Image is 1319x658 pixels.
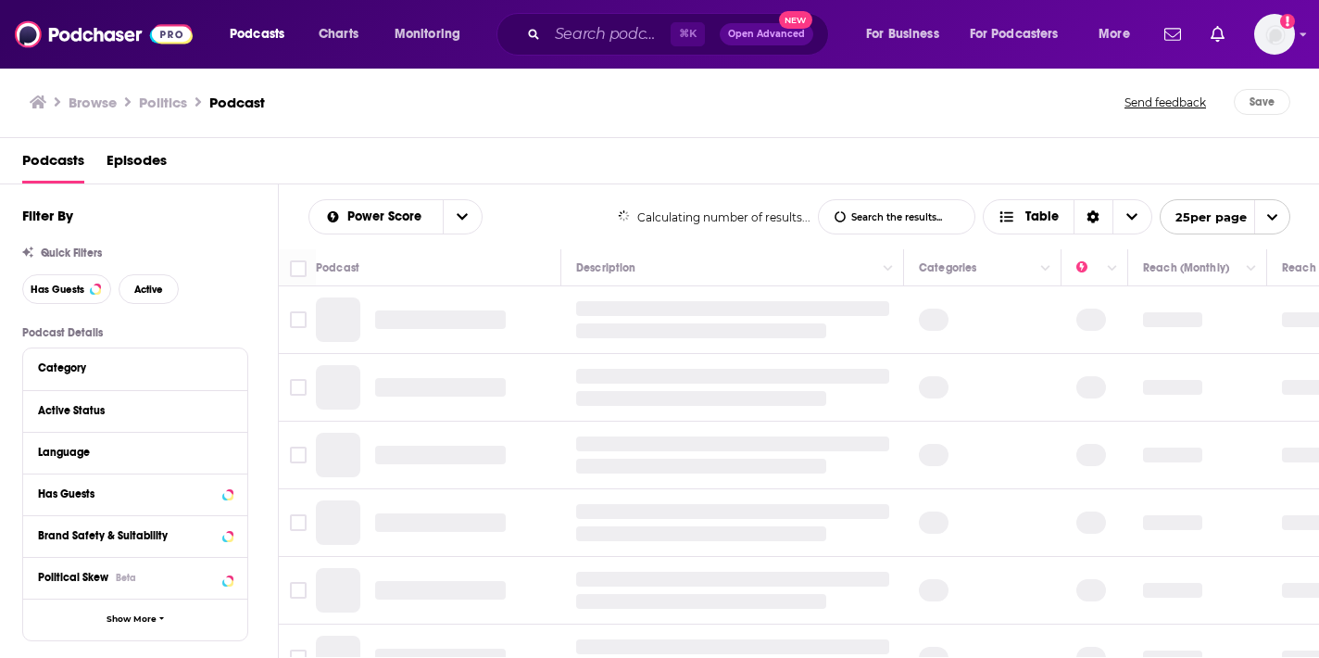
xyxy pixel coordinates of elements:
[22,146,84,183] a: Podcasts
[1280,14,1295,29] svg: Add a profile image
[443,200,482,234] button: open menu
[970,21,1059,47] span: For Podcasters
[290,514,307,531] span: Toggle select row
[41,247,102,259] span: Quick Filters
[514,13,847,56] div: Search podcasts, credits, & more...
[38,482,232,505] button: Has Guests
[1161,203,1247,232] span: 25 per page
[31,285,84,295] span: Has Guests
[38,399,232,422] button: Active Status
[38,446,220,459] div: Language
[22,274,111,304] button: Has Guests
[230,21,284,47] span: Podcasts
[290,447,307,463] span: Toggle select row
[309,210,443,223] button: open menu
[576,257,635,279] div: Description
[1234,89,1290,115] button: Save
[1025,210,1059,223] span: Table
[38,571,108,584] span: Political Skew
[1254,14,1295,55] button: Show profile menu
[1076,257,1102,279] div: Power Score
[38,440,232,463] button: Language
[958,19,1086,49] button: open menu
[1143,257,1229,279] div: Reach (Monthly)
[1254,14,1295,55] span: Logged in as LoriBecker
[1086,19,1153,49] button: open menu
[38,356,232,379] button: Category
[1203,19,1232,50] a: Show notifications dropdown
[1074,200,1112,234] div: Sort Direction
[983,199,1152,234] button: Choose View
[209,94,265,111] h3: Podcast
[134,285,163,295] span: Active
[38,565,232,588] button: Political SkewBeta
[1101,258,1124,280] button: Column Actions
[1119,89,1212,115] button: Send feedback
[853,19,962,49] button: open menu
[618,210,811,224] div: Calculating number of results...
[107,614,157,625] span: Show More
[382,19,484,49] button: open menu
[671,22,705,46] span: ⌘ K
[38,487,217,500] div: Has Guests
[720,23,813,45] button: Open AdvancedNew
[1157,19,1188,50] a: Show notifications dropdown
[1160,199,1290,234] button: open menu
[22,207,73,224] h2: Filter By
[290,582,307,599] span: Toggle select row
[728,30,805,39] span: Open Advanced
[877,258,899,280] button: Column Actions
[38,404,220,417] div: Active Status
[316,257,359,279] div: Podcast
[395,21,460,47] span: Monitoring
[22,326,248,339] p: Podcast Details
[547,19,671,49] input: Search podcasts, credits, & more...
[290,379,307,396] span: Toggle select row
[139,94,187,111] h1: Politics
[319,21,358,47] span: Charts
[347,210,428,223] span: Power Score
[69,94,117,111] a: Browse
[15,17,193,52] img: Podchaser - Follow, Share and Rate Podcasts
[119,274,179,304] button: Active
[308,199,483,234] h2: Choose List sort
[1035,258,1057,280] button: Column Actions
[866,21,939,47] span: For Business
[779,11,812,29] span: New
[38,361,220,374] div: Category
[1099,21,1130,47] span: More
[107,146,167,183] a: Episodes
[919,257,976,279] div: Categories
[116,572,136,584] div: Beta
[38,529,217,542] div: Brand Safety & Suitability
[307,19,370,49] a: Charts
[217,19,308,49] button: open menu
[23,599,247,640] button: Show More
[38,524,232,547] button: Brand Safety & Suitability
[290,311,307,328] span: Toggle select row
[1240,258,1262,280] button: Column Actions
[1254,14,1295,55] img: User Profile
